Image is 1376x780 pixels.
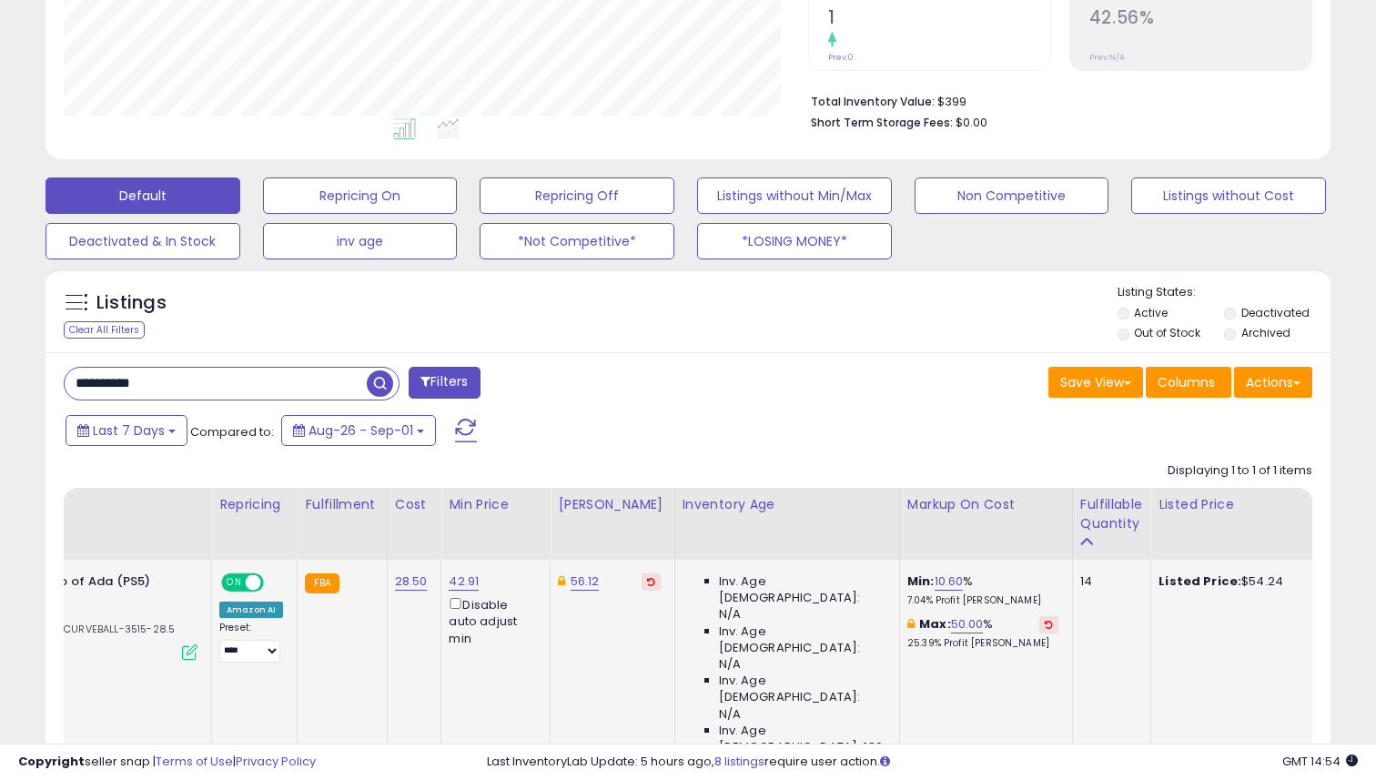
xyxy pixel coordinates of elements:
a: 42.91 [449,572,479,591]
div: Repricing [219,495,289,514]
button: Listings without Min/Max [697,177,892,214]
div: Fulfillment [305,495,379,514]
span: Aug-26 - Sep-01 [309,421,413,440]
div: Displaying 1 to 1 of 1 items [1168,462,1312,480]
b: Short Term Storage Fees: [811,115,953,130]
button: *LOSING MONEY* [697,223,892,259]
span: Inv. Age [DEMOGRAPHIC_DATA]-180: [719,723,885,755]
button: Filters [409,367,480,399]
label: Deactivated [1241,305,1310,320]
strong: Copyright [18,753,85,770]
div: % [907,616,1058,650]
small: FBA [305,573,339,593]
span: N/A [719,606,741,623]
p: Listing States: [1118,284,1331,301]
label: Archived [1241,325,1290,340]
span: Columns [1158,373,1215,391]
span: Inv. Age [DEMOGRAPHIC_DATA]: [719,673,885,705]
button: Columns [1146,367,1231,398]
button: Listings without Cost [1131,177,1326,214]
button: Default [46,177,240,214]
div: Markup on Cost [907,495,1065,514]
p: 7.04% Profit [PERSON_NAME] [907,594,1058,607]
div: Listed Price [1158,495,1316,514]
div: [PERSON_NAME] [558,495,666,514]
b: Max: [919,615,951,633]
li: $399 [811,89,1299,111]
span: Last 7 Days [93,421,165,440]
div: $54.24 [1158,573,1310,590]
button: *Not Competitive* [480,223,674,259]
a: 50.00 [951,615,984,633]
small: Prev: 0 [828,52,854,63]
button: Actions [1234,367,1312,398]
a: 10.60 [935,572,964,591]
div: % [907,573,1058,607]
span: Inv. Age [DEMOGRAPHIC_DATA]: [719,623,885,656]
button: inv age [263,223,458,259]
b: Total Inventory Value: [811,94,935,109]
h2: 42.56% [1089,7,1311,32]
div: Cost [395,495,434,514]
span: OFF [261,575,290,591]
div: Last InventoryLab Update: 5 hours ago, require user action. [487,754,1358,771]
div: Inventory Age [683,495,892,514]
button: Repricing On [263,177,458,214]
button: Last 7 Days [66,415,187,446]
span: Inv. Age [DEMOGRAPHIC_DATA]: [719,573,885,606]
button: Save View [1048,367,1143,398]
a: 56.12 [571,572,600,591]
div: Fulfillable Quantity [1080,495,1143,533]
a: Terms of Use [156,753,233,770]
span: | SKU: CURVEBALL-3515-28.5 [25,622,175,636]
th: The percentage added to the cost of goods (COGS) that forms the calculator for Min & Max prices. [899,488,1072,560]
a: 28.50 [395,572,428,591]
h2: 1 [828,7,1050,32]
div: Disable auto adjust min [449,594,536,647]
div: Preset: [219,622,283,663]
div: seller snap | | [18,754,316,771]
label: Active [1134,305,1168,320]
span: $0.00 [956,114,987,131]
button: Repricing Off [480,177,674,214]
label: Out of Stock [1134,325,1200,340]
h5: Listings [96,290,167,316]
b: Listed Price: [1158,572,1241,590]
a: 8 listings [714,753,764,770]
p: 25.39% Profit [PERSON_NAME] [907,637,1058,650]
span: N/A [719,706,741,723]
span: N/A [719,656,741,673]
small: Prev: N/A [1089,52,1125,63]
span: Compared to: [190,423,274,441]
a: Privacy Policy [236,753,316,770]
button: Non Competitive [915,177,1109,214]
span: ON [223,575,246,591]
button: Deactivated & In Stock [46,223,240,259]
div: Clear All Filters [64,321,145,339]
b: Min: [907,572,935,590]
button: Aug-26 - Sep-01 [281,415,436,446]
span: 2025-09-9 14:54 GMT [1282,753,1358,770]
div: Min Price [449,495,542,514]
div: Amazon AI [219,602,283,618]
div: 14 [1080,573,1137,590]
